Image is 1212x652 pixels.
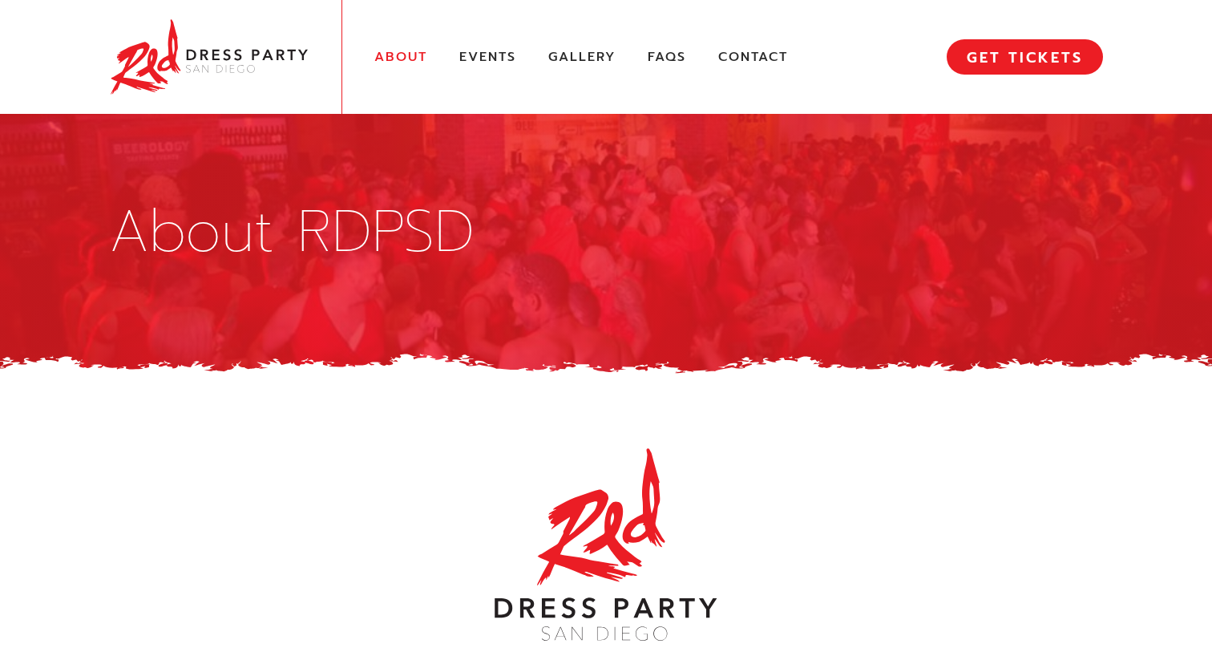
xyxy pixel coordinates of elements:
h1: About RDPSD [109,203,1103,261]
img: Red Dress Party San Diego [109,16,309,98]
a: About [374,49,427,66]
a: GET TICKETS [947,39,1103,75]
a: FAQs [648,49,686,66]
a: Events [459,49,516,66]
a: Gallery [548,49,616,66]
a: Contact [718,49,788,66]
